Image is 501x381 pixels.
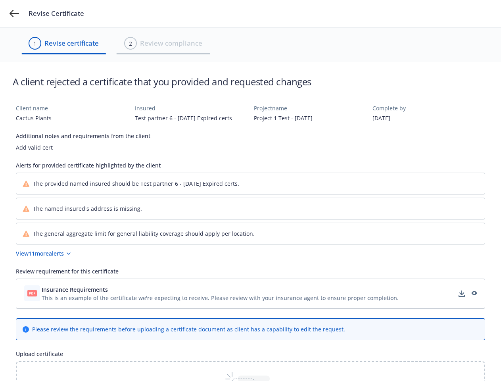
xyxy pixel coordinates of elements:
[44,38,99,48] span: Revise certificate
[32,325,345,333] div: Please review the requirements before uploading a certificate document as client has a capability...
[16,267,485,275] div: Review requirement for this certificate
[129,39,132,48] div: 2
[42,285,399,294] button: Insurance Requirements
[33,179,239,188] span: The provided named insured should be Test partner 6 - [DATE] Expired certs.
[42,294,399,302] div: This is an example of the certificate we're expecting to receive. Please review with your insuran...
[254,104,367,112] div: Project name
[16,143,485,152] div: Add valid cert
[135,104,248,112] div: Insured
[33,39,36,48] div: 1
[16,350,485,358] div: Upload certificate
[33,204,142,213] span: The named insured's address is missing.
[16,132,485,140] div: Additional notes and requirements from the client
[16,114,129,122] div: Cactus Plants
[16,279,485,309] div: Insurance RequirementsThis is an example of the certificate we're expecting to receive. Please re...
[457,289,466,298] a: download
[42,285,108,294] span: Insurance Requirements
[469,289,478,298] a: preview
[254,114,367,122] div: Project 1 Test - [DATE]
[16,249,485,258] button: View11morealerts
[33,229,255,238] span: The general aggregate limit for general liability coverage should apply per location.
[16,249,72,258] div: View 11 more alerts
[16,161,485,169] div: Alerts for provided certificate highlighted by the client
[372,104,485,112] div: Complete by
[29,9,84,18] span: Revise Certificate
[135,114,248,122] div: Test partner 6 - [DATE] Expired certs
[372,114,485,122] div: [DATE]
[16,104,129,112] div: Client name
[140,38,202,48] span: Review compliance
[13,75,311,88] h1: A client rejected a certificate that you provided and requested changes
